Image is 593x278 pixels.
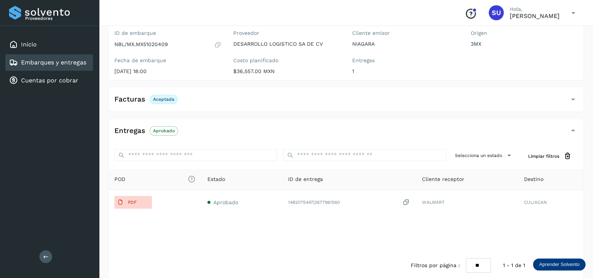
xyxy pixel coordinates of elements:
label: Origen [471,30,578,36]
span: Filtros por página : [411,262,460,269]
div: Embarques y entregas [5,54,93,71]
p: NBL/MX.MX51020409 [114,41,168,48]
label: Proveedor [233,30,340,36]
p: 1 [352,68,459,75]
span: Destino [524,175,543,183]
td: CULIACAN [518,190,584,215]
span: 1 - 1 de 1 [503,262,525,269]
a: Inicio [21,41,37,48]
p: NIAGARA [352,41,459,47]
button: Selecciona un estado [452,149,516,161]
span: POD [114,175,195,183]
button: PDF [114,196,152,209]
label: Cliente emisor [352,30,459,36]
p: Aprobado [153,128,175,133]
h4: Facturas [114,95,145,104]
button: Limpiar filtros [522,149,578,163]
div: FacturasAceptada [108,93,584,112]
h4: Entregas [114,127,145,135]
a: Cuentas por cobrar [21,77,78,84]
div: Cuentas por cobrar [5,72,93,89]
span: Limpiar filtros [528,153,559,160]
p: 3MX [471,41,578,47]
label: ID de embarque [114,30,221,36]
label: Costo planificado [233,57,340,64]
p: PDF [128,200,137,205]
div: 1482075447|2677961560 [288,199,410,206]
label: Fecha de embarque [114,57,221,64]
p: Sayra Ugalde [510,12,560,19]
p: [DATE] 18:00 [114,68,221,75]
p: Proveedores [25,16,90,21]
p: Aceptada [153,97,174,102]
span: Cliente receptor [422,175,464,183]
p: DESARROLLO LOGISTICO SA DE CV [233,41,340,47]
div: Aprender Solvento [533,259,585,271]
span: ID de entrega [288,175,323,183]
div: EntregasAprobado [108,124,584,143]
p: Hola, [510,6,560,12]
p: $36,557.00 MXN [233,68,340,75]
label: Entregas [352,57,459,64]
td: WALMART [416,190,518,215]
a: Embarques y entregas [21,59,86,66]
span: Estado [207,175,225,183]
div: Inicio [5,36,93,53]
span: Aprobado [213,199,238,205]
p: Aprender Solvento [539,262,579,268]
